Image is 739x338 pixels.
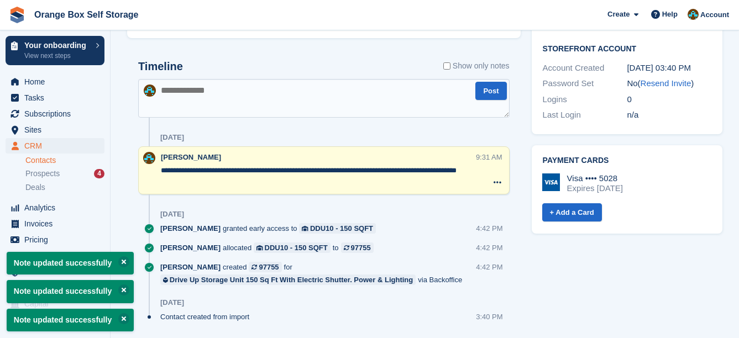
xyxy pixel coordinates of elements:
a: menu [6,74,104,89]
span: [PERSON_NAME] [160,242,221,253]
span: Pricing [24,232,91,247]
h2: Timeline [138,60,183,73]
span: Prospects [25,168,60,179]
div: 0 [627,93,711,106]
span: [PERSON_NAME] [161,153,221,161]
p: Note updated successfully [7,280,134,303]
a: 97755 [249,262,281,272]
div: created for via Backoffice [160,262,476,285]
span: Home [24,74,91,89]
a: 97755 [341,242,374,253]
p: Note updated successfully [7,309,134,331]
img: Visa Logo [542,173,560,191]
div: 4:42 PM [476,223,502,234]
div: Drive Up Storage Unit 150 Sq Ft With Electric Shutter. Power & Lighting [170,274,413,285]
div: [DATE] 03:40 PM [627,62,711,75]
span: Create [607,9,630,20]
div: Logins [543,93,627,106]
span: Sites [24,122,91,138]
span: Analytics [24,200,91,215]
a: DDU10 - 150 SQFT [254,242,331,253]
p: Note updated successfully [7,252,134,274]
span: Subscriptions [24,106,91,122]
span: ( ) [638,78,694,88]
div: 9:31 AM [476,152,502,162]
label: Show only notes [443,60,510,72]
div: Account Created [543,62,627,75]
div: [DATE] [160,298,184,307]
button: Post [475,82,506,100]
span: [PERSON_NAME] [160,262,221,272]
a: menu [6,216,104,231]
a: Drive Up Storage Unit 150 Sq Ft With Electric Shutter. Power & Lighting [160,274,416,285]
div: [DATE] [160,210,184,219]
div: 97755 [259,262,279,272]
div: Expires [DATE] [567,183,623,193]
div: No [627,77,711,90]
div: Password Set [543,77,627,90]
h2: Storefront Account [543,43,712,54]
a: menu [6,248,104,263]
a: Resend Invite [641,78,691,88]
div: DDU10 - 150 SQFT [310,223,373,234]
img: stora-icon-8386f47178a22dfd0bd8f6a31ec36ba5ce8667c1dd55bd0f319d3a0aa187defe.svg [9,7,25,23]
p: View next steps [24,51,90,61]
a: Orange Box Self Storage [30,6,143,24]
span: Tasks [24,90,91,105]
div: 4:42 PM [476,262,502,272]
a: menu [6,90,104,105]
h2: Payment cards [543,156,712,165]
div: n/a [627,109,711,122]
a: menu [6,264,104,279]
div: Visa •••• 5028 [567,173,623,183]
a: DDU10 - 150 SQFT [299,223,376,234]
a: Prospects 4 [25,168,104,179]
span: [PERSON_NAME] [160,223,221,234]
div: DDU10 - 150 SQFT [265,242,328,253]
span: Invoices [24,216,91,231]
div: 4 [94,169,104,178]
a: + Add a Card [542,203,602,221]
p: Your onboarding [24,41,90,49]
span: Account [700,9,729,20]
a: menu [6,200,104,215]
a: menu [6,106,104,122]
img: Mike [143,152,155,164]
img: Mike [144,84,156,97]
div: granted early access to [160,223,381,234]
span: Help [662,9,678,20]
a: menu [6,280,104,295]
div: 97755 [351,242,371,253]
a: menu [6,232,104,247]
div: allocated to [160,242,379,253]
a: menu [6,296,104,311]
input: Show only notes [443,60,450,72]
div: 3:40 PM [476,311,502,322]
a: Your onboarding View next steps [6,36,104,65]
a: Contacts [25,155,104,166]
div: 4:42 PM [476,242,502,253]
div: Contact created from import [160,311,255,322]
img: Mike [688,9,699,20]
a: menu [6,122,104,138]
span: CRM [24,138,91,154]
div: Last Login [543,109,627,122]
a: Deals [25,182,104,193]
span: Deals [25,182,45,193]
a: menu [6,138,104,154]
div: [DATE] [160,133,184,142]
